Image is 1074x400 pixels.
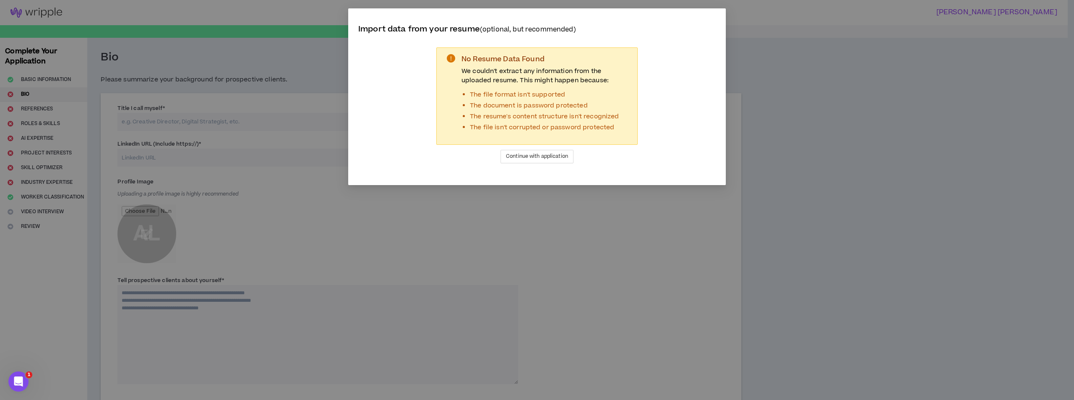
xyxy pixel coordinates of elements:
[506,152,568,160] span: Continue with application
[470,90,631,99] li: The file format isn't supported
[26,371,32,378] span: 1
[447,54,455,63] span: exclamation-circle
[501,150,573,163] button: Continue with application
[8,371,29,392] iframe: Intercom live chat
[703,8,726,31] button: Close
[470,123,631,132] li: The file isn't corrupted or password protected
[480,25,576,34] small: (optional, but recommended)
[358,24,716,36] p: Import data from your resume
[461,54,631,65] div: No Resume Data Found
[470,101,631,110] li: The document is password protected
[461,67,631,85] p: We couldn't extract any information from the uploaded resume. This might happen because:
[470,112,631,121] li: The resume's content structure isn't recognized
